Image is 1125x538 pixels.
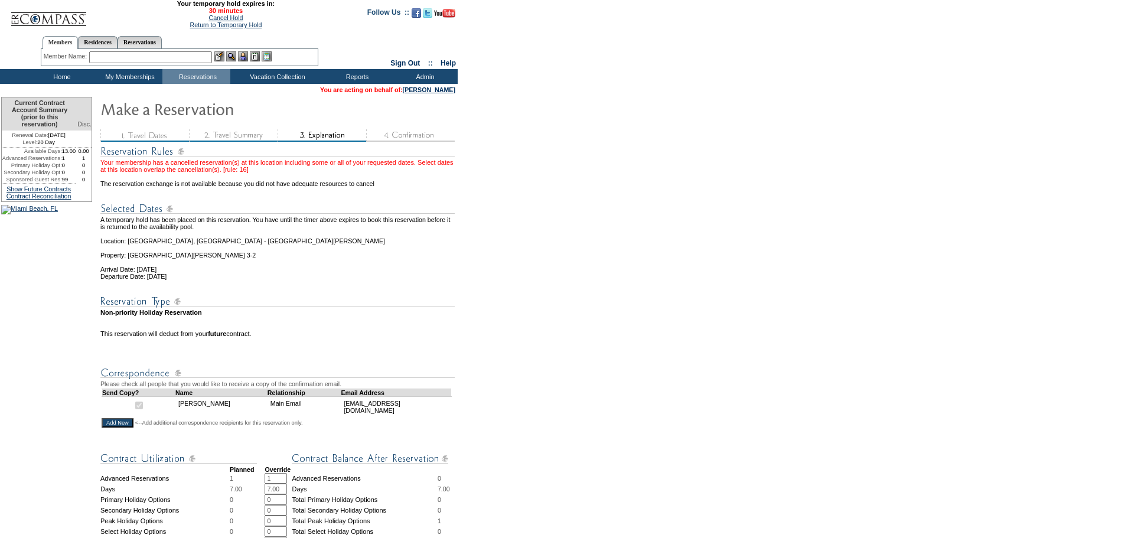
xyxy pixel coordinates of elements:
[62,148,76,155] td: 13.00
[76,169,92,176] td: 0
[367,7,409,21] td: Follow Us ::
[100,473,230,484] td: Advanced Reservations
[292,451,448,466] img: Contract Balance After Reservation
[100,97,337,120] img: Make Reservation
[434,9,455,18] img: Subscribe to our YouTube Channel
[100,526,230,537] td: Select Holiday Options
[100,273,456,280] td: Departure Date: [DATE]
[27,69,94,84] td: Home
[1,205,58,214] img: Miami Beach, FL
[100,144,455,159] img: subTtlResRules.gif
[403,86,455,93] a: [PERSON_NAME]
[292,526,437,537] td: Total Select Holiday Options
[292,494,437,505] td: Total Primary Holiday Options
[214,51,224,61] img: b_edit.gif
[412,8,421,18] img: Become our fan on Facebook
[230,528,233,535] span: 0
[390,59,420,67] a: Sign Out
[22,139,37,146] span: Level:
[292,484,437,494] td: Days
[278,129,366,142] img: step3_state2.gif
[12,132,48,139] span: Renewal Date:
[262,51,272,61] img: b_calculator.gif
[190,21,262,28] a: Return to Temporary Hold
[93,7,358,14] span: 30 minutes
[250,51,260,61] img: Reservations
[438,496,441,503] span: 0
[208,330,226,337] b: future
[320,86,455,93] span: You are acting on behalf of:
[76,155,92,162] td: 1
[78,36,118,48] a: Residences
[76,176,92,183] td: 0
[94,69,162,84] td: My Memberships
[100,173,456,187] td: The reservation exchange is not available because you did not have adequate resources to cancel
[100,330,456,337] td: This reservation will deduct from your contract.
[102,389,176,396] td: Send Copy?
[265,466,291,473] strong: Override
[341,389,451,396] td: Email Address
[322,69,390,84] td: Reports
[100,216,456,230] td: A temporary hold has been placed on this reservation. You have until the timer above expires to b...
[341,396,451,417] td: [EMAIL_ADDRESS][DOMAIN_NAME]
[100,516,230,526] td: Peak Holiday Options
[100,494,230,505] td: Primary Holiday Options
[230,485,242,493] span: 7.00
[100,484,230,494] td: Days
[175,389,268,396] td: Name
[6,185,71,193] a: Show Future Contracts
[10,2,87,27] img: Compass Home
[230,475,233,482] span: 1
[100,294,455,309] img: Reservation Type
[230,507,233,514] span: 0
[2,97,76,131] td: Current Contract Account Summary (prior to this reservation)
[438,507,441,514] span: 0
[62,155,76,162] td: 1
[2,139,76,148] td: 20 Day
[102,418,133,428] input: Add New
[268,396,341,417] td: Main Email
[62,169,76,176] td: 0
[292,505,437,516] td: Total Secondary Holiday Options
[118,36,162,48] a: Reservations
[268,389,341,396] td: Relationship
[100,244,456,259] td: Property: [GEOGRAPHIC_DATA][PERSON_NAME] 3-2
[2,176,62,183] td: Sponsored Guest Res:
[100,201,455,216] img: Reservation Dates
[438,517,441,524] span: 1
[100,159,456,173] div: Your membership has a cancelled reservation(s) at this location including some or all of your req...
[77,120,92,128] span: Disc.
[100,129,189,142] img: step1_state3.gif
[189,129,278,142] img: step2_state3.gif
[76,162,92,169] td: 0
[292,473,437,484] td: Advanced Reservations
[226,51,236,61] img: View
[2,162,62,169] td: Primary Holiday Opt:
[428,59,433,67] span: ::
[208,14,243,21] a: Cancel Hold
[366,129,455,142] img: step4_state1.gif
[44,51,89,61] div: Member Name:
[292,516,437,526] td: Total Peak Holiday Options
[390,69,458,84] td: Admin
[100,259,456,273] td: Arrival Date: [DATE]
[438,528,441,535] span: 0
[230,69,322,84] td: Vacation Collection
[423,12,432,19] a: Follow us on Twitter
[100,309,456,316] td: Non-priority Holiday Reservation
[2,169,62,176] td: Secondary Holiday Opt:
[100,505,230,516] td: Secondary Holiday Options
[100,230,456,244] td: Location: [GEOGRAPHIC_DATA], [GEOGRAPHIC_DATA] - [GEOGRAPHIC_DATA][PERSON_NAME]
[100,451,257,466] img: Contract Utilization
[62,176,76,183] td: 99
[238,51,248,61] img: Impersonate
[162,69,230,84] td: Reservations
[175,396,268,417] td: [PERSON_NAME]
[6,193,71,200] a: Contract Reconciliation
[438,485,450,493] span: 7.00
[438,475,441,482] span: 0
[62,162,76,169] td: 0
[76,148,92,155] td: 0.00
[100,380,341,387] span: Please check all people that you would like to receive a copy of the confirmation email.
[2,148,62,155] td: Available Days:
